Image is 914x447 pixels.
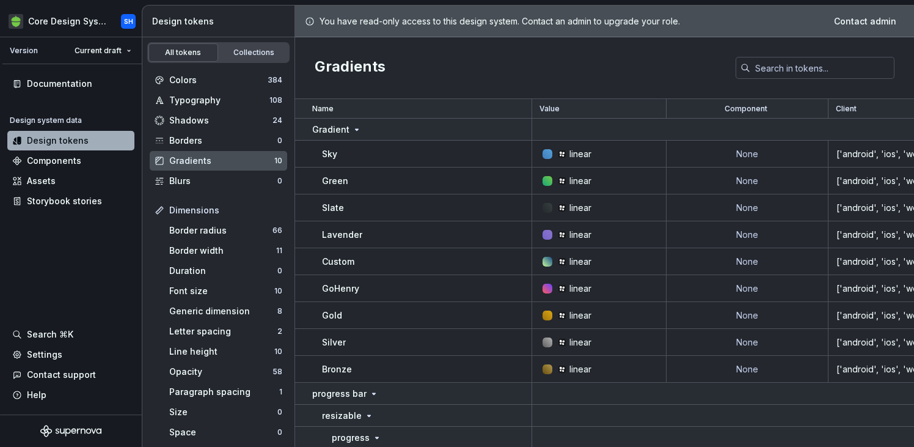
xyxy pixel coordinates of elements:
svg: Supernova Logo [40,425,101,437]
p: progress bar [312,388,367,400]
div: 2 [277,327,282,336]
a: Gradients10 [150,151,287,171]
div: 1 [279,387,282,397]
a: Border width11 [164,241,287,260]
div: Letter spacing [169,325,277,338]
button: Contact support [7,365,134,385]
td: None [667,194,828,221]
div: SH [124,17,133,26]
td: None [667,141,828,168]
div: Settings [27,349,62,361]
td: None [667,248,828,275]
div: 58 [272,367,282,377]
a: Contact admin [826,10,904,32]
p: Bronze [322,363,352,375]
td: None [667,221,828,248]
div: Borders [169,135,277,147]
a: Duration0 [164,261,287,281]
a: Colors384 [150,70,287,90]
div: Colors [169,74,268,86]
a: Border radius66 [164,221,287,240]
div: Border radius [169,224,272,237]
p: Client [836,104,857,114]
div: Line height [169,345,274,358]
div: All tokens [153,48,214,57]
div: linear [569,363,591,375]
p: Green [322,175,348,187]
div: 0 [277,407,282,417]
div: Design system data [10,116,82,125]
td: None [667,302,828,329]
button: Core Design SystemSH [2,8,139,34]
a: Opacity58 [164,362,287,382]
div: 24 [272,116,282,125]
div: Generic dimension [169,305,277,317]
a: Generic dimension8 [164,301,287,321]
p: Component [725,104,767,114]
div: linear [569,309,591,322]
p: progress [332,432,370,444]
div: Duration [169,265,277,277]
a: Documentation [7,74,134,94]
a: Line height10 [164,342,287,361]
div: Components [27,155,81,167]
h2: Gradients [315,57,386,79]
div: linear [569,256,591,268]
div: Paragraph spacing [169,386,279,398]
div: Storybook stories [27,195,102,207]
a: Assets [7,171,134,191]
div: linear [569,283,591,295]
td: None [667,168,828,194]
p: Silver [322,336,346,349]
div: Design tokens [27,135,89,147]
p: Value [539,104,560,114]
div: Dimensions [169,204,282,216]
a: Space0 [164,423,287,442]
button: Current draft [69,42,137,59]
div: 108 [269,95,282,105]
div: 10 [274,286,282,296]
a: Borders0 [150,131,287,150]
div: linear [569,336,591,349]
div: Design tokens [152,15,290,28]
div: Shadows [169,114,272,127]
a: Blurs0 [150,171,287,191]
div: 0 [277,266,282,276]
p: Custom [322,256,354,268]
td: None [667,275,828,302]
a: Letter spacing2 [164,322,287,341]
a: Design tokens [7,131,134,150]
div: 10 [274,156,282,166]
div: 0 [277,176,282,186]
div: linear [569,229,591,241]
div: 10 [274,347,282,356]
div: Search ⌘K [27,328,73,341]
div: Typography [169,94,269,106]
td: None [667,329,828,356]
div: Blurs [169,175,277,187]
p: Name [312,104,334,114]
div: Space [169,426,277,438]
p: Gold [322,309,342,322]
div: Core Design System [28,15,106,28]
a: Font size10 [164,281,287,301]
div: Help [27,389,46,401]
div: Version [10,46,38,56]
a: Typography108 [150,91,287,110]
div: Font size [169,285,274,297]
div: Border width [169,245,276,257]
input: Search in tokens... [750,57,894,79]
a: Paragraph spacing1 [164,382,287,402]
div: linear [569,175,591,187]
a: Size0 [164,402,287,422]
div: linear [569,148,591,160]
div: 8 [277,306,282,316]
div: 0 [277,136,282,146]
div: 0 [277,427,282,437]
a: Shadows24 [150,111,287,130]
button: Search ⌘K [7,325,134,344]
div: Size [169,406,277,418]
span: Current draft [75,46,122,56]
button: Help [7,385,134,405]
